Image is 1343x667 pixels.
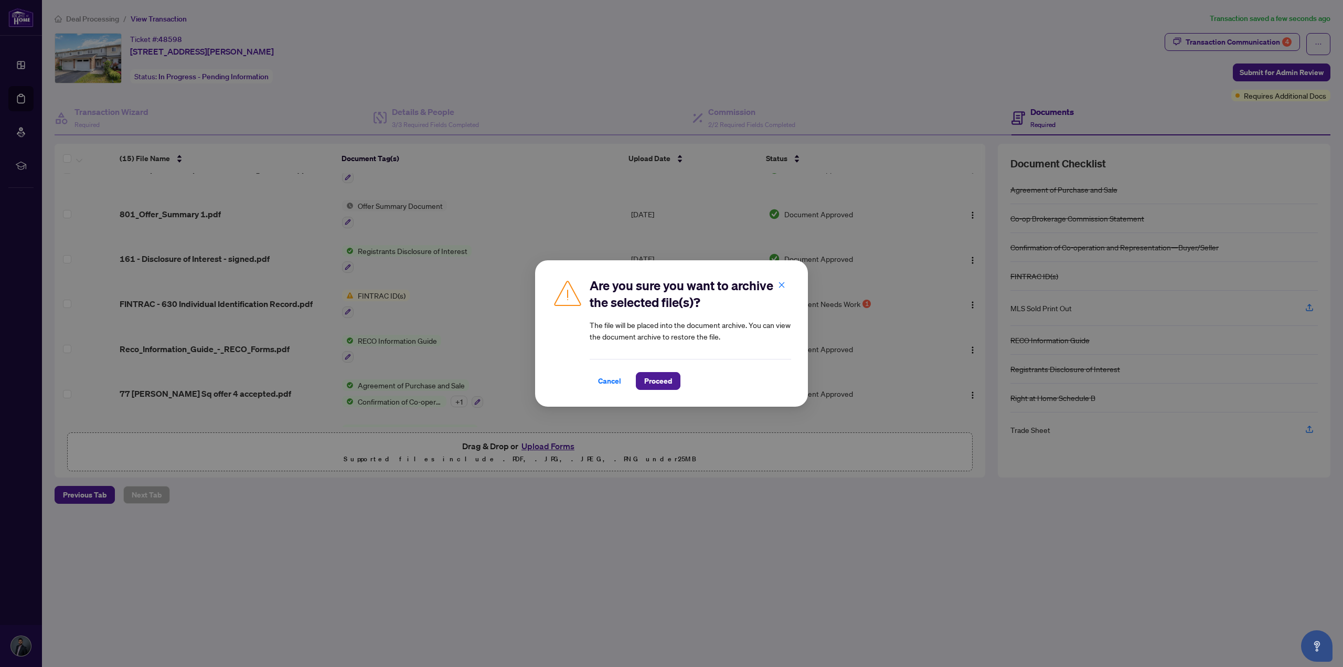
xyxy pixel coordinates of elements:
[636,372,680,390] button: Proceed
[590,372,630,390] button: Cancel
[1301,630,1333,662] button: Open asap
[590,319,791,342] article: The file will be placed into the document archive. You can view the document archive to restore t...
[644,373,672,389] span: Proceed
[778,281,785,289] span: close
[598,373,621,389] span: Cancel
[590,277,791,311] h2: Are you sure you want to archive the selected file(s)?
[552,277,583,309] img: Caution Icon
